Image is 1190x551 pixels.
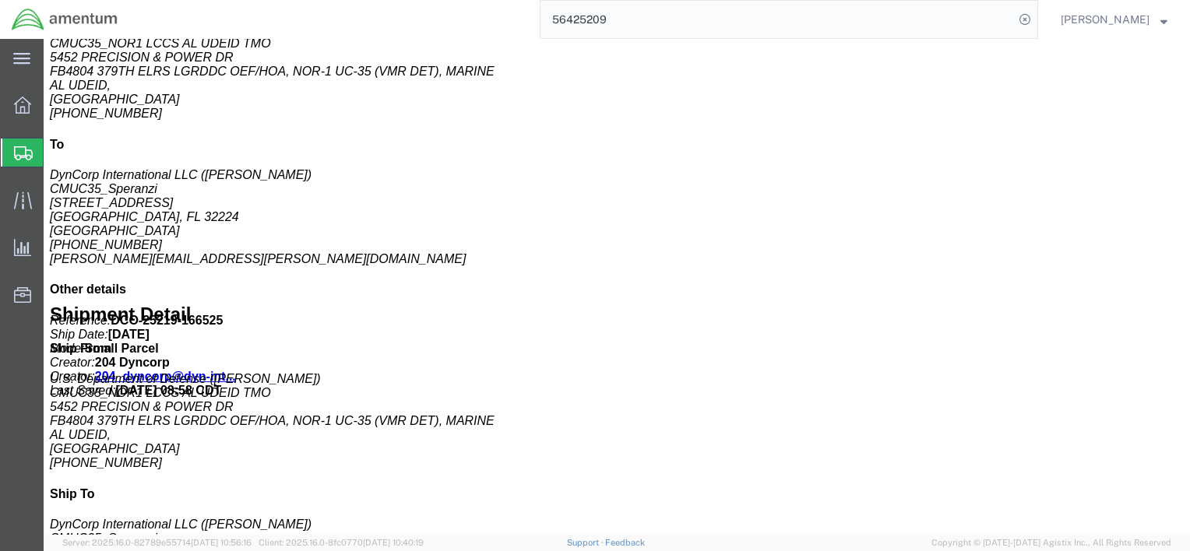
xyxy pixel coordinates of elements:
[605,538,645,547] a: Feedback
[567,538,606,547] a: Support
[1061,11,1150,28] span: Isabel Hermosillo
[191,538,252,547] span: [DATE] 10:56:16
[259,538,424,547] span: Client: 2025.16.0-8fc0770
[44,39,1190,535] iframe: FS Legacy Container
[62,538,252,547] span: Server: 2025.16.0-82789e55714
[11,8,118,31] img: logo
[931,536,1171,549] span: Copyright © [DATE]-[DATE] Agistix Inc., All Rights Reserved
[1060,10,1168,29] button: [PERSON_NAME]
[363,538,424,547] span: [DATE] 10:40:19
[540,1,1014,38] input: Search for shipment number, reference number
